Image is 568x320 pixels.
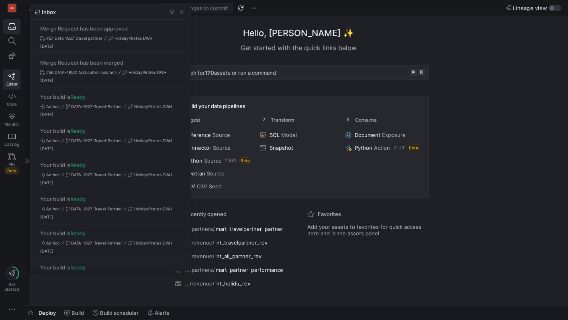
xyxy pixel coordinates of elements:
span: Ad hoc [46,138,60,143]
span: DATA-1927-Travel-Partner [71,241,122,245]
span: DATA-1927-Travel-Partner [71,138,122,143]
span: [DATE] [40,146,53,151]
span: Inbox [42,9,56,15]
div: Press SPACE to select this row. [34,20,190,54]
span: Ready [70,128,86,134]
span: HolidayPirates DWH [129,70,166,75]
span: Your build is [40,128,86,134]
span: [DATE] [40,44,53,49]
span: [DATE] [40,180,53,185]
span: HolidayPirates DWH [134,138,172,143]
span: Ad hoc [46,172,60,177]
span: DATA-1927-Travel-Partner [71,206,122,211]
div: Press SPACE to select this row. [34,54,190,88]
span: DATA-1927-Travel-Partner [71,172,122,177]
span: Your build is [40,264,86,271]
div: Press SPACE to select this row. [34,88,190,122]
span: [DATE] [40,214,53,219]
span: HolidayPirates DWH [134,172,172,177]
span: HolidayPirates DWH [134,104,172,109]
span: Ready [70,162,86,168]
span: Ready [70,230,86,236]
span: #57 Data 1927 travel partner [46,36,102,41]
span: [DATE] [40,78,53,83]
span: [DATE] [40,249,53,253]
span: Merge Request has been merged [40,59,123,66]
span: #56 DATA-1950: Add outlier columns [46,70,116,75]
div: Press SPACE to select this row. [34,259,190,293]
span: HolidayPirates DWH [134,206,172,211]
span: Your build is [40,162,86,168]
span: Your build is [40,230,86,236]
span: [DATE] [40,112,53,117]
div: Press SPACE to select this row. [34,122,190,156]
span: Ad hoc [46,241,60,245]
span: DATA-1927-Travel-Partner [71,104,122,109]
span: Ad hoc [46,206,60,211]
div: Press SPACE to select this row. [34,190,190,224]
div: Press SPACE to select this row. [34,156,190,190]
span: Ready [70,196,86,202]
span: Merge Request has been approved [40,25,128,32]
span: Your build is [40,94,86,100]
span: HolidayPirates DWH [114,36,152,41]
span: Ready [70,94,86,100]
span: Ready [70,264,86,271]
span: HolidayPirates DWH [134,241,172,245]
span: Your build is [40,196,86,202]
span: Ad hoc [46,104,60,109]
div: Press SPACE to select this row. [34,224,190,259]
